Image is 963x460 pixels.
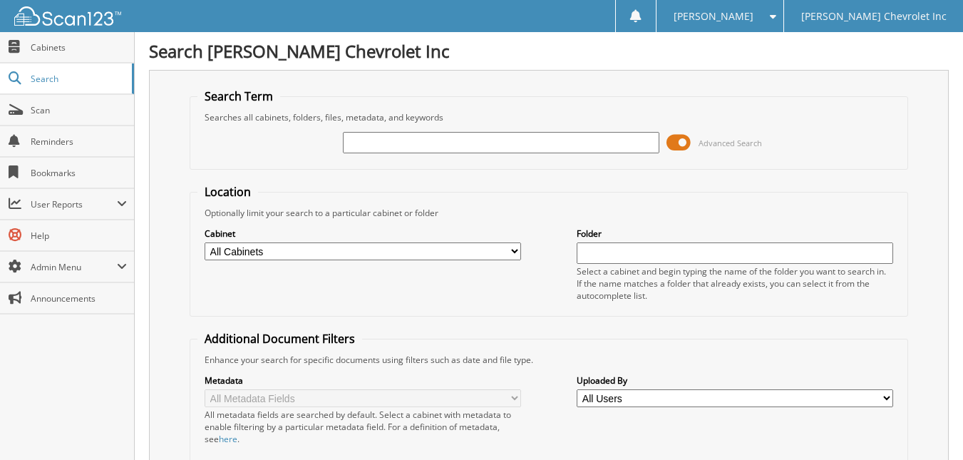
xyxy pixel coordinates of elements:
a: here [219,433,237,445]
legend: Location [197,184,258,200]
span: Admin Menu [31,261,117,273]
span: [PERSON_NAME] [674,12,753,21]
label: Uploaded By [577,374,893,387]
span: Advanced Search [699,138,762,148]
span: Announcements [31,292,127,305]
img: scan123-logo-white.svg [14,6,121,26]
span: Bookmarks [31,167,127,179]
div: All metadata fields are searched by default. Select a cabinet with metadata to enable filtering b... [205,409,521,445]
span: [PERSON_NAME] Chevrolet Inc [801,12,947,21]
div: Enhance your search for specific documents using filters such as date and file type. [197,354,900,366]
h1: Search [PERSON_NAME] Chevrolet Inc [149,39,949,63]
label: Folder [577,228,893,240]
label: Metadata [205,374,521,387]
legend: Search Term [197,88,280,104]
legend: Additional Document Filters [197,331,362,347]
div: Optionally limit your search to a particular cabinet or folder [197,207,900,219]
span: User Reports [31,198,117,210]
label: Cabinet [205,228,521,240]
span: Reminders [31,136,127,148]
div: Searches all cabinets, folders, files, metadata, and keywords [197,111,900,123]
span: Help [31,230,127,242]
span: Search [31,73,125,85]
span: Cabinets [31,41,127,53]
div: Select a cabinet and begin typing the name of the folder you want to search in. If the name match... [577,265,893,302]
span: Scan [31,104,127,116]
